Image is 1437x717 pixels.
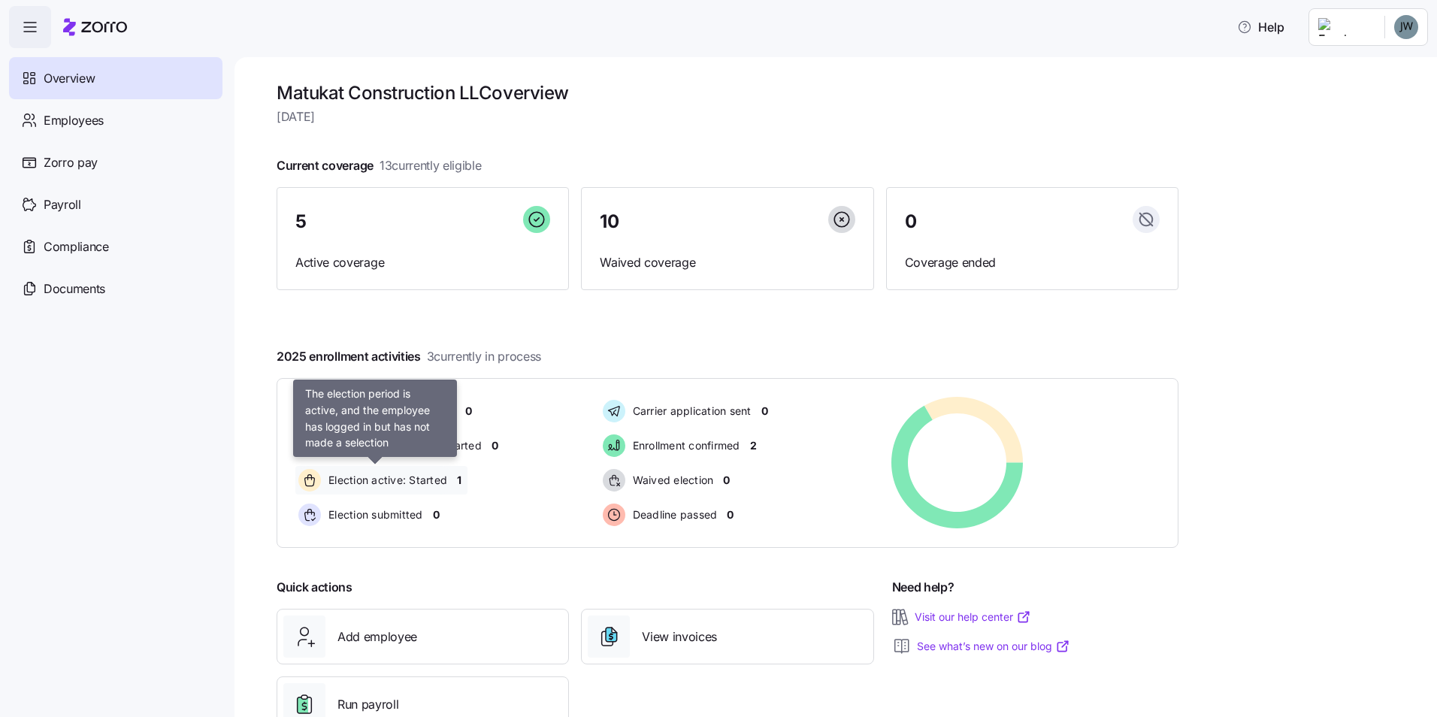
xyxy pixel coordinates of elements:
a: Visit our help center [915,610,1031,625]
span: 0 [492,438,498,453]
a: Documents [9,268,222,310]
a: Compliance [9,225,222,268]
span: Enrollment confirmed [628,438,740,453]
a: Overview [9,57,222,99]
span: 3 currently in process [427,347,541,366]
span: Need help? [892,578,954,597]
span: Add employee [337,628,417,646]
img: Employer logo [1318,18,1372,36]
a: Payroll [9,183,222,225]
span: Coverage ended [905,253,1160,272]
span: 5 [295,213,307,231]
span: 0 [723,473,730,488]
a: Employees [9,99,222,141]
span: 13 currently eligible [380,156,482,175]
span: Election active: Hasn't started [324,438,482,453]
span: [DATE] [277,107,1178,126]
h1: Matukat Construction LLC overview [277,81,1178,104]
span: 0 [761,404,768,419]
span: View invoices [642,628,717,646]
span: Current coverage [277,156,482,175]
span: 0 [465,404,472,419]
span: Compliance [44,237,109,256]
span: 0 [905,213,917,231]
span: Waived coverage [600,253,855,272]
span: Waived election [628,473,714,488]
span: 10 [600,213,619,231]
span: 0 [433,507,440,522]
span: 2025 enrollment activities [277,347,541,366]
span: Election active: Started [324,473,447,488]
a: See what’s new on our blog [917,639,1070,654]
span: Overview [44,69,95,88]
span: Active coverage [295,253,550,272]
span: Employees [44,111,104,130]
span: Payroll [44,195,81,214]
span: 2 [750,438,757,453]
span: Election submitted [324,507,423,522]
span: Pending election window [324,404,455,419]
span: 1 [457,473,461,488]
span: Help [1237,18,1284,36]
span: Deadline passed [628,507,718,522]
a: Zorro pay [9,141,222,183]
span: Quick actions [277,578,352,597]
img: ec81f205da390930e66a9218cf0964b0 [1394,15,1418,39]
span: Zorro pay [44,153,98,172]
span: Run payroll [337,695,398,714]
span: Carrier application sent [628,404,752,419]
button: Help [1225,12,1296,42]
span: 0 [727,507,734,522]
span: Documents [44,280,105,298]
